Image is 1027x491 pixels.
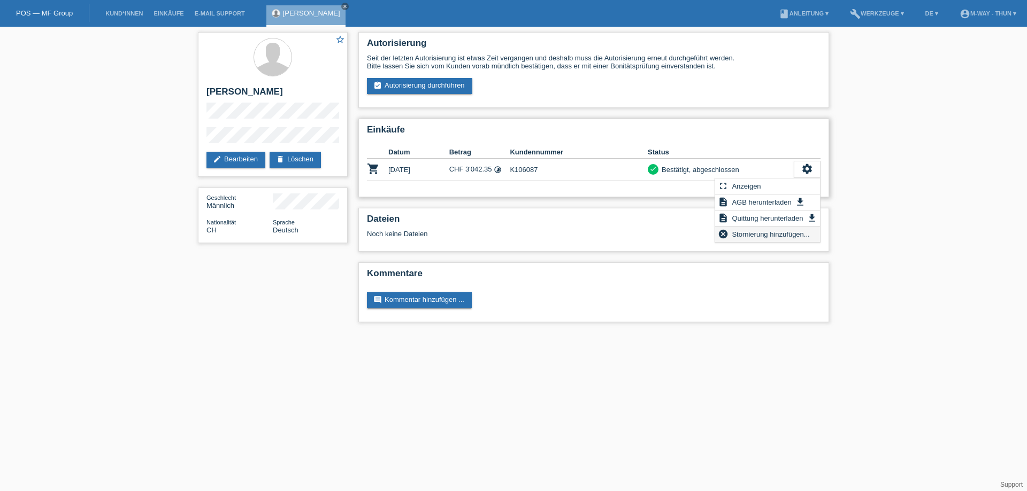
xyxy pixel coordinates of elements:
[206,219,236,225] span: Nationalität
[730,180,762,192] span: Anzeigen
[367,38,821,54] h2: Autorisierung
[718,181,729,191] i: fullscreen
[367,268,821,284] h2: Kommentare
[367,54,821,70] div: Seit der letzten Autorisierung ist etwas Zeit vergangen und deshalb muss die Autorisierung erneut...
[649,165,657,173] i: check
[718,197,729,207] i: description
[367,124,821,141] h2: Einkäufe
[341,3,349,10] a: close
[960,9,970,19] i: account_circle
[206,87,339,103] h2: [PERSON_NAME]
[449,146,510,159] th: Betrag
[648,146,794,159] th: Status
[388,146,449,159] th: Datum
[388,159,449,181] td: [DATE]
[1000,481,1023,488] a: Support
[206,194,236,201] span: Geschlecht
[273,226,298,234] span: Deutsch
[449,159,510,181] td: CHF 3'042.35
[16,9,73,17] a: POS — MF Group
[367,162,380,175] i: POSP00027485
[283,9,340,17] a: [PERSON_NAME]
[920,10,944,17] a: DE ▾
[335,35,345,44] i: star_border
[342,4,348,9] i: close
[954,10,1022,17] a: account_circlem-way - Thun ▾
[730,196,793,208] span: AGB herunterladen
[213,155,221,163] i: edit
[510,146,648,159] th: Kundennummer
[367,214,821,230] h2: Dateien
[100,10,148,17] a: Kund*innen
[206,193,273,209] div: Männlich
[367,230,694,238] div: Noch keine Dateien
[779,9,790,19] i: book
[367,292,472,308] a: commentKommentar hinzufügen ...
[795,197,806,207] i: get_app
[206,152,265,168] a: editBearbeiten
[801,163,813,175] i: settings
[773,10,834,17] a: bookAnleitung ▾
[189,10,250,17] a: E-Mail Support
[276,155,285,163] i: delete
[373,81,382,90] i: assignment_turned_in
[273,219,295,225] span: Sprache
[270,152,321,168] a: deleteLöschen
[148,10,189,17] a: Einkäufe
[510,159,648,181] td: K106087
[850,9,861,19] i: build
[373,295,382,304] i: comment
[494,166,502,174] i: Fixe Raten (24 Raten)
[658,164,739,175] div: Bestätigt, abgeschlossen
[335,35,345,46] a: star_border
[367,78,472,94] a: assignment_turned_inAutorisierung durchführen
[206,226,217,234] span: Schweiz
[845,10,909,17] a: buildWerkzeuge ▾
